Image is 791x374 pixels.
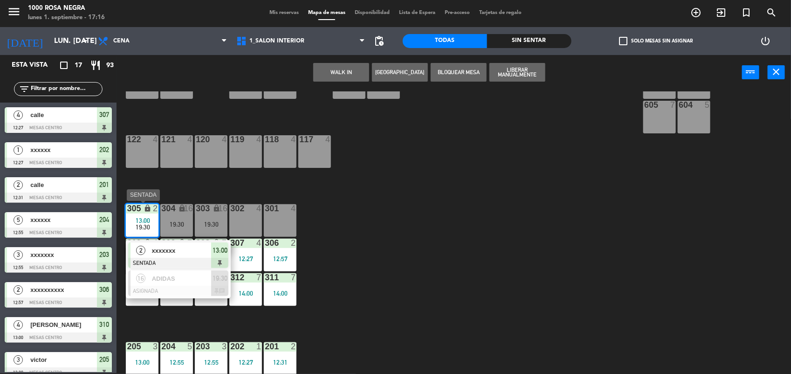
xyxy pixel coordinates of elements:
i: lock [213,239,220,247]
span: 201 [100,179,110,190]
span: xxxxxx [30,145,97,155]
span: 306 [100,284,110,295]
div: 19:30 [160,221,193,228]
i: arrow_drop_down [80,35,91,47]
div: 204 [161,342,162,351]
div: 4 [187,135,193,144]
div: 12:57 [264,256,296,262]
span: 93 [106,60,114,71]
span: 4 [14,111,23,120]
i: menu [7,5,21,19]
div: 4 [291,204,296,213]
div: 16 [218,204,227,213]
button: Bloquear Mesa [431,63,487,82]
div: 14:00 [229,290,262,297]
div: 202 [230,342,231,351]
span: 4 [14,320,23,330]
span: Tarjetas de regalo [475,10,526,15]
button: WALK IN [313,63,369,82]
i: lock [213,204,220,212]
i: exit_to_app [715,7,727,18]
div: 14:00 [264,290,296,297]
span: calle [30,110,97,120]
span: 1 [14,145,23,155]
div: 605 [644,101,645,109]
span: 2 [136,246,145,255]
span: pending_actions [374,35,385,47]
span: 3 [14,250,23,260]
span: 310 [100,319,110,330]
div: 19:30 [195,221,227,228]
span: 1_SALON INTERIOR [249,38,304,44]
span: victor [30,355,97,365]
div: 12:27 [229,359,262,366]
div: Esta vista [5,60,67,71]
span: 205 [100,354,110,365]
span: xxxxxxxxxx [30,285,97,295]
div: 4 [325,135,331,144]
span: xxxxxxx [30,250,97,260]
input: Filtrar por nombre... [30,84,102,94]
span: 13:00 [213,245,227,256]
div: 4 [256,204,262,213]
div: 2 [291,342,296,351]
span: 17 [75,60,82,71]
i: close [771,66,782,77]
span: 19:30 [136,223,150,231]
span: 19:30 [213,273,227,284]
div: 3 [222,342,227,351]
label: Solo mesas sin asignar [619,37,693,45]
span: 202 [100,144,110,155]
span: 2 [14,180,23,190]
div: 2 [291,239,296,247]
div: 12:27 [229,256,262,262]
div: 4 [222,135,227,144]
div: 7 [291,273,296,282]
span: calle [30,180,97,190]
div: 302 [230,204,231,213]
div: 1000 Rosa Negra [28,4,105,13]
span: xxxxxxx [152,246,212,256]
span: ADIDAS [152,274,212,284]
div: 5 [187,342,193,351]
div: 5 [705,101,710,109]
div: SENTADA [127,189,160,201]
button: [GEOGRAPHIC_DATA] [372,63,428,82]
div: 3 [153,342,158,351]
button: power_input [742,65,759,79]
i: restaurant [90,60,101,71]
div: Todas [403,34,487,48]
i: lock [178,239,186,247]
div: 4 [291,135,296,144]
div: 12:55 [195,359,227,366]
span: [PERSON_NAME] [30,320,97,330]
button: menu [7,5,21,22]
div: 2 [153,204,158,213]
i: crop_square [58,60,69,71]
span: 307 [100,109,110,120]
i: turned_in_not [741,7,752,18]
span: 16 [136,274,145,283]
i: lock [178,204,186,212]
div: 1 [256,342,262,351]
span: 3 [14,355,23,365]
i: search [766,7,777,18]
div: 117 [299,135,300,144]
span: check_box_outline_blank [619,37,627,45]
div: 4 [153,135,158,144]
i: filter_list [19,83,30,95]
div: 121 [161,135,162,144]
div: 13:00 [126,359,158,366]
